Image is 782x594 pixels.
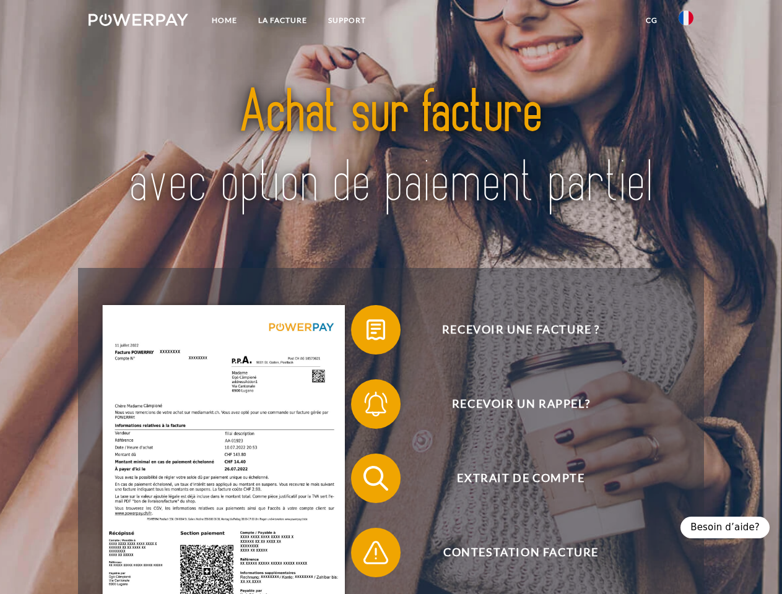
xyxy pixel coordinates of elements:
img: fr [679,11,693,25]
a: Support [318,9,376,32]
img: title-powerpay_fr.svg [118,59,664,237]
button: Extrait de compte [351,454,673,503]
span: Recevoir une facture ? [369,305,672,355]
span: Extrait de compte [369,454,672,503]
img: qb_search.svg [360,463,391,494]
span: Contestation Facture [369,528,672,577]
button: Recevoir une facture ? [351,305,673,355]
a: LA FACTURE [248,9,318,32]
a: CG [635,9,668,32]
img: qb_bell.svg [360,389,391,420]
img: logo-powerpay-white.svg [89,14,188,26]
button: Contestation Facture [351,528,673,577]
a: Home [201,9,248,32]
img: qb_warning.svg [360,537,391,568]
button: Recevoir un rappel? [351,379,673,429]
img: qb_bill.svg [360,314,391,345]
div: Besoin d’aide? [680,517,770,538]
span: Recevoir un rappel? [369,379,672,429]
